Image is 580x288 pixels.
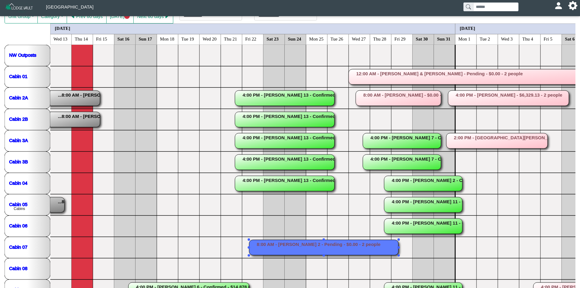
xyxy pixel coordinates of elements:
[96,36,107,41] text: Fri 15
[9,52,36,57] a: NW Outposts
[437,36,451,41] text: Sun 31
[9,223,27,228] a: Cabin 06
[544,36,553,41] text: Fri 5
[164,13,170,19] svg: caret right fill
[14,207,25,211] text: Cabins
[133,10,173,23] button: Next 60 dayscaret right fill
[37,10,67,23] button: Category
[416,36,428,41] text: Sat 30
[55,26,70,30] text: [DATE]
[460,26,475,30] text: [DATE]
[54,36,68,41] text: Wed 13
[309,36,324,41] text: Mon 25
[5,10,38,23] button: Unit Group
[5,2,34,13] img: Z
[571,3,575,8] svg: gear fill
[245,36,256,41] text: Fri 22
[352,36,366,41] text: Wed 27
[224,36,237,41] text: Thu 21
[480,36,490,41] text: Tue 2
[67,10,107,23] button: caret left fillPrev 60 days
[9,244,27,249] a: Cabin 07
[9,73,27,79] a: Cabin 01
[75,36,88,41] text: Thu 14
[124,13,130,19] svg: circle fill
[288,36,301,41] text: Sun 24
[565,36,575,41] text: Sat 6
[373,36,386,41] text: Thu 28
[267,36,279,41] text: Sat 23
[9,180,27,185] a: Cabin 04
[160,36,174,41] text: Mon 18
[203,36,217,41] text: Wed 20
[395,36,406,41] text: Fri 29
[501,36,513,41] text: Wed 3
[466,4,471,9] svg: search
[181,36,194,41] text: Tue 19
[139,36,152,41] text: Sun 17
[9,265,27,271] a: Cabin 08
[9,116,28,121] a: Cabin 2B
[459,36,471,41] text: Mon 1
[9,95,28,100] a: Cabin 2A
[118,36,130,41] text: Sat 16
[9,159,28,164] a: Cabin 3B
[9,201,27,207] a: Cabin 05
[9,137,28,143] a: Cabin 3A
[556,3,561,8] svg: person fill
[331,36,343,41] text: Tue 26
[70,13,76,19] svg: caret left fill
[106,10,134,23] button: [DATE]circle fill
[522,36,533,41] text: Thu 4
